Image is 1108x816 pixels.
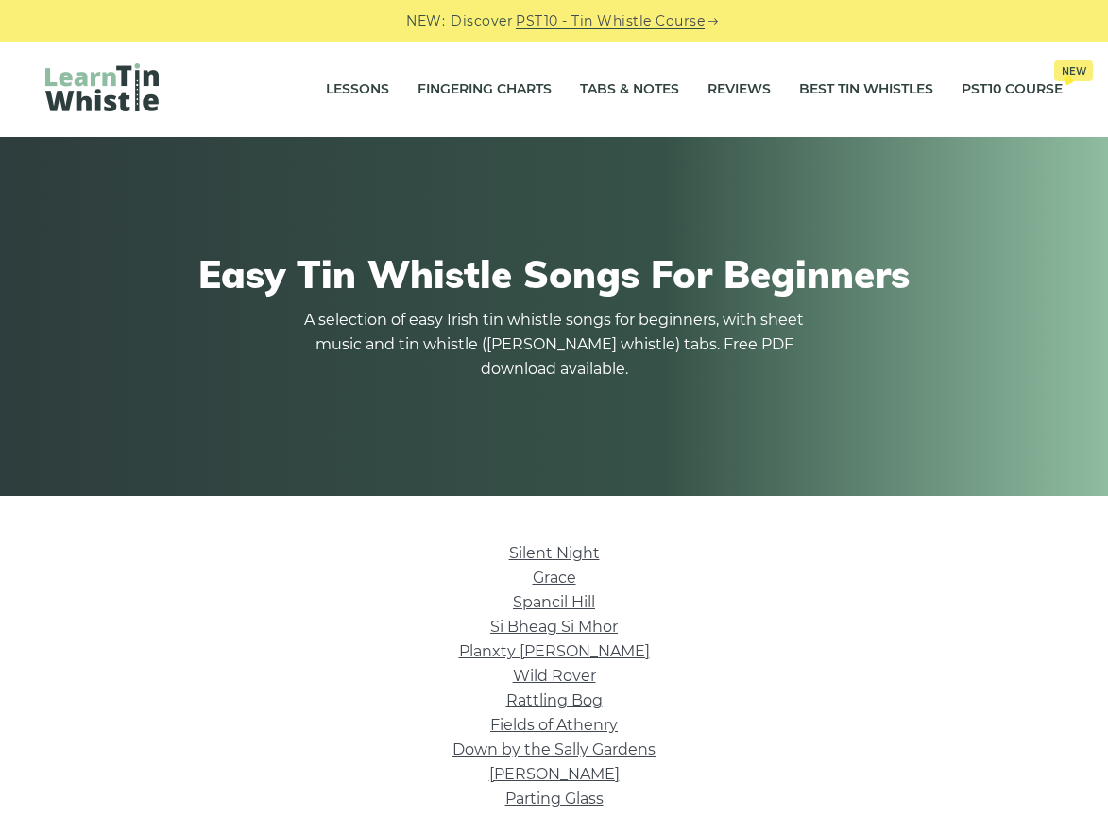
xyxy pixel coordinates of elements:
[55,251,1053,297] h1: Easy Tin Whistle Songs For Beginners
[1054,60,1093,81] span: New
[45,63,159,111] img: LearnTinWhistle.com
[707,66,771,113] a: Reviews
[580,66,679,113] a: Tabs & Notes
[490,716,618,734] a: Fields of Athenry
[505,790,604,807] a: Parting Glass
[452,740,656,758] a: Down by the Sally Gardens
[533,569,576,586] a: Grace
[799,66,933,113] a: Best Tin Whistles
[962,66,1063,113] a: PST10 CourseNew
[418,66,552,113] a: Fingering Charts
[489,765,620,783] a: [PERSON_NAME]
[490,618,618,636] a: Si­ Bheag Si­ Mhor
[326,66,389,113] a: Lessons
[509,544,600,562] a: Silent Night
[513,593,595,611] a: Spancil Hill
[459,642,650,660] a: Planxty [PERSON_NAME]
[513,667,596,685] a: Wild Rover
[506,691,603,709] a: Rattling Bog
[299,308,810,382] p: A selection of easy Irish tin whistle songs for beginners, with sheet music and tin whistle ([PER...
